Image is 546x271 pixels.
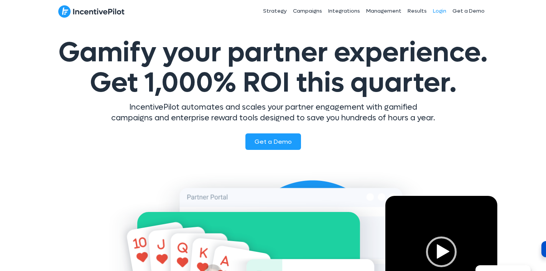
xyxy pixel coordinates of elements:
[260,2,290,21] a: Strategy
[58,34,488,101] span: Gamify your partner experience.
[449,2,488,21] a: Get a Demo
[245,133,301,150] a: Get a Demo
[430,2,449,21] a: Login
[90,65,457,101] span: Get 1,000% ROI this quarter.
[58,5,125,18] img: IncentivePilot
[255,138,292,146] span: Get a Demo
[426,237,457,267] div: Play
[207,2,488,21] nav: Header Menu
[363,2,405,21] a: Management
[290,2,325,21] a: Campaigns
[325,2,363,21] a: Integrations
[110,102,436,123] p: IncentivePilot automates and scales your partner engagement with gamified campaigns and enterpris...
[405,2,430,21] a: Results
